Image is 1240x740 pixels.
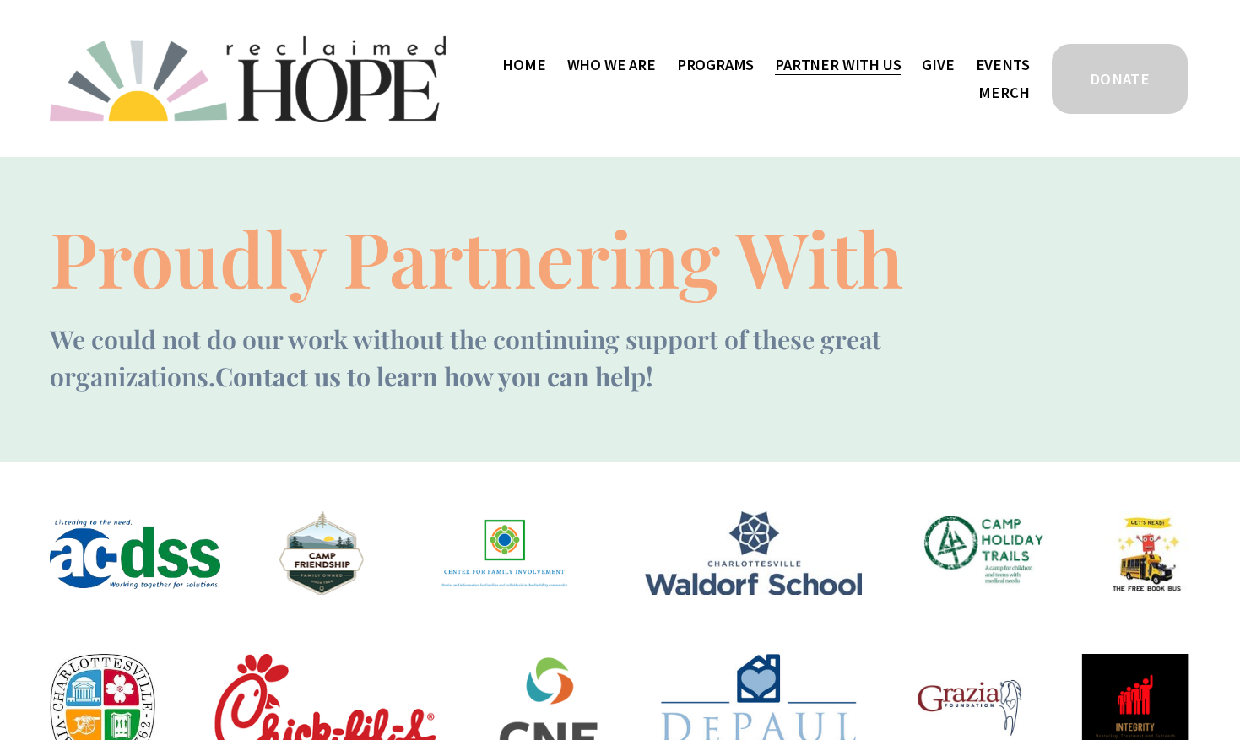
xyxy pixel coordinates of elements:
a: folder dropdown [567,51,656,78]
img: Free+Book+Bus.jpg [1106,511,1189,595]
img: CHT Stacked Logo With Tagline.jpeg [921,511,1047,595]
span: Programs [677,52,755,78]
img: unnamed.png [279,511,363,595]
span: Who We Are [567,52,656,78]
a: folder dropdown [677,51,755,78]
a: DONATE [1049,41,1190,116]
a: Events [976,51,1030,78]
span: We could not do our work without the continuing support of these great organizations. [50,321,887,393]
img: Screen Shot 2021-09-22 at 2.13.21 PM.png [422,511,586,595]
a: folder dropdown [775,51,901,78]
h1: Proudly Partnering With [50,219,903,295]
img: County DSS.png [50,511,220,595]
img: Waldorf-LogoText_cmyk_stk_sm.jpeg [645,511,862,595]
a: Give [922,51,954,78]
a: Home [502,51,545,78]
a: Merch [978,78,1029,106]
span: Partner With Us [775,52,901,78]
strong: Contact us to learn how you can help! [215,359,653,393]
img: Reclaimed Hope Initiative [50,36,446,122]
